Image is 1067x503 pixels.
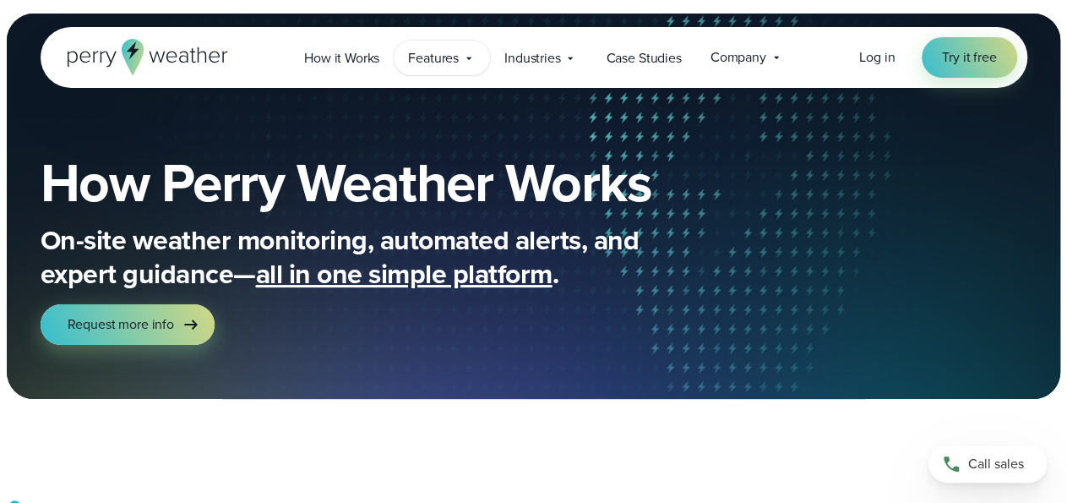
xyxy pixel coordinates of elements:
span: Try it free [942,47,996,68]
span: Features [408,48,459,68]
a: Try it free [922,37,1016,78]
a: Request more info [41,304,215,345]
span: all in one simple platform [256,254,553,294]
p: On-site weather monitoring, automated alerts, and expert guidance— . [41,223,716,291]
a: Log in [859,47,895,68]
span: Industries [504,48,560,68]
span: How it Works [304,48,379,68]
span: Log in [859,47,895,67]
span: Company [710,47,766,68]
span: Case Studies [606,48,681,68]
a: How it Works [290,41,394,75]
span: Call sales [968,454,1024,474]
span: Request more info [68,314,174,335]
h1: How Perry Weather Works [41,156,774,210]
a: Call sales [928,446,1047,483]
a: Case Studies [591,41,695,75]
